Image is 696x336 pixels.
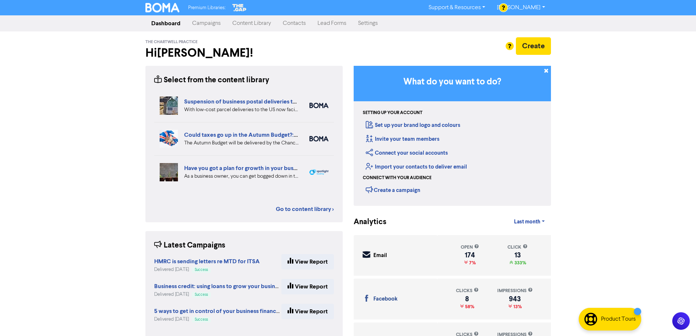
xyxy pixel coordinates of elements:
[184,106,298,114] div: With low-cost parcel deliveries to the US now facing tariffs, many international postal services ...
[513,260,526,266] span: 333%
[461,244,479,251] div: open
[514,219,540,225] span: Last month
[507,244,528,251] div: click
[154,258,260,265] strong: HMRC is sending letters re MTD for ITSA
[507,252,528,258] div: 13
[423,2,491,14] a: Support & Resources
[231,3,247,12] img: The Gap
[464,304,474,310] span: 58%
[354,66,551,206] div: Getting Started in BOMA
[309,103,328,108] img: boma
[145,39,198,45] span: The Chartwell Practice
[456,296,479,302] div: 8
[154,259,260,265] a: HMRC is sending letters re MTD for ITSA
[373,252,387,260] div: Email
[312,16,352,31] a: Lead Forms
[366,136,440,143] a: Invite your team members
[145,16,186,31] a: Dashboard
[461,252,479,258] div: 174
[184,98,441,105] a: Suspension of business postal deliveries to the [GEOGRAPHIC_DATA]: what options do you have?
[188,5,225,10] span: Premium Libraries:
[195,318,208,321] span: Success
[154,284,284,290] a: Business credit: using loans to grow your business
[281,254,334,269] a: View Report
[227,16,277,31] a: Content Library
[154,283,284,290] strong: Business credit: using loans to grow your business
[145,3,180,12] img: BOMA Logo
[276,205,334,214] a: Go to content library >
[184,165,309,172] a: Have you got a plan for growth in your business?
[154,291,281,298] div: Delivered [DATE]
[366,184,420,195] div: Create a campaign
[184,131,338,139] a: Could taxes go up in the Autumn Budget?: How to be ready
[184,139,298,147] div: The Autumn Budget will be delivered by the Chancellor soon. But what personal and business tax ch...
[354,216,377,228] div: Analytics
[366,122,460,129] a: Set up your brand logo and colours
[659,301,696,336] iframe: Chat Widget
[309,136,328,141] img: boma
[516,37,551,55] button: Create
[497,296,533,302] div: 943
[154,307,282,315] strong: 5 ways to get in control of your business finances
[184,173,298,180] div: As a business owner, you can get bogged down in the demands of day-to-day business. We can help b...
[491,2,551,14] a: [PERSON_NAME]
[281,279,334,294] a: View Report
[363,175,431,181] div: Connect with your audience
[456,287,479,294] div: clicks
[373,295,398,303] div: Facebook
[154,316,281,323] div: Delivered [DATE]
[145,46,343,60] h2: Hi [PERSON_NAME] !
[366,163,467,170] a: Import your contacts to deliver email
[352,16,384,31] a: Settings
[281,304,334,319] a: View Report
[363,110,422,116] div: Setting up your account
[309,169,328,175] img: spotlight
[366,150,448,156] a: Connect your social accounts
[365,77,540,87] h3: What do you want to do?
[468,260,476,266] span: 7%
[508,215,551,229] a: Last month
[512,304,522,310] span: 13%
[154,75,269,86] div: Select from the content library
[277,16,312,31] a: Contacts
[195,268,208,272] span: Success
[195,293,208,297] span: Success
[186,16,227,31] a: Campaigns
[154,266,260,273] div: Delivered [DATE]
[154,309,282,314] a: 5 ways to get in control of your business finances
[154,240,225,251] div: Latest Campaigns
[497,287,533,294] div: impressions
